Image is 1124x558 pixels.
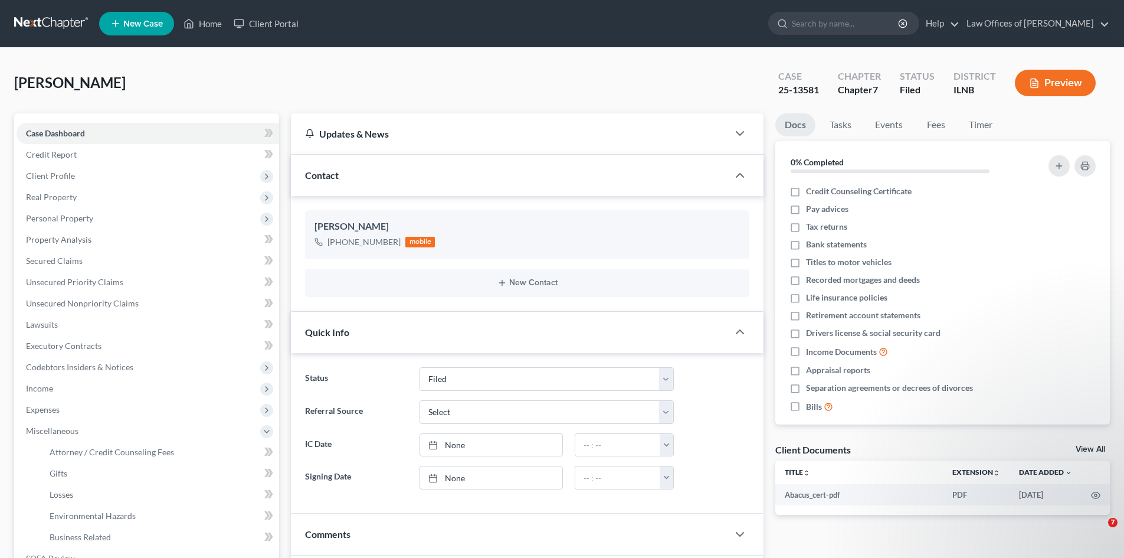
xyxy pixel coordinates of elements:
[17,293,279,314] a: Unsecured Nonpriority Claims
[123,19,163,28] span: New Case
[806,239,867,250] span: Bank statements
[40,463,279,484] a: Gifts
[26,362,133,372] span: Codebtors Insiders & Notices
[806,364,870,376] span: Appraisal reports
[900,70,935,83] div: Status
[305,169,339,181] span: Contact
[900,83,935,97] div: Filed
[806,346,877,358] span: Income Documents
[50,490,73,500] span: Losses
[820,113,861,136] a: Tasks
[778,70,819,83] div: Case
[806,309,920,321] span: Retirement account statements
[26,277,123,287] span: Unsecured Priority Claims
[420,434,562,456] a: None
[26,213,93,223] span: Personal Property
[314,278,740,288] button: New Contact
[26,171,75,181] span: Client Profile
[305,128,714,140] div: Updates & News
[1084,518,1112,546] iframe: Intercom live chat
[1108,518,1118,527] span: 7
[40,527,279,548] a: Business Related
[327,236,401,248] div: [PHONE_NUMBER]
[26,298,139,308] span: Unsecured Nonpriority Claims
[575,466,660,489] input: -- : --
[50,511,136,521] span: Environmental Hazards
[806,382,973,394] span: Separation agreements or decrees of divorces
[50,468,67,478] span: Gifts
[17,229,279,250] a: Property Analysis
[26,341,101,351] span: Executory Contracts
[775,443,851,456] div: Client Documents
[26,404,60,415] span: Expenses
[873,84,878,95] span: 7
[26,128,85,138] span: Case Dashboard
[838,70,881,83] div: Chapter
[178,13,228,34] a: Home
[50,447,174,457] span: Attorney / Credit Counseling Fees
[405,237,435,247] div: mobile
[26,256,83,266] span: Secured Claims
[17,144,279,165] a: Credit Report
[806,185,912,197] span: Credit Counseling Certificate
[806,256,892,268] span: Titles to motor vehicles
[785,468,810,477] a: Titleunfold_more
[26,383,53,393] span: Income
[14,74,126,91] span: [PERSON_NAME]
[26,149,77,159] span: Credit Report
[305,327,349,338] span: Quick Info
[17,123,279,144] a: Case Dashboard
[305,528,350,540] span: Comments
[806,203,848,215] span: Pay advices
[959,113,1002,136] a: Timer
[420,466,562,489] a: None
[775,113,815,136] a: Docs
[17,335,279,357] a: Executory Contracts
[40,505,279,527] a: Environmental Hazards
[866,113,912,136] a: Events
[575,434,660,456] input: -- : --
[26,319,58,329] span: Lawsuits
[778,83,819,97] div: 25-13581
[917,113,955,136] a: Fees
[806,221,847,233] span: Tax returns
[961,13,1109,34] a: Law Offices of [PERSON_NAME]
[803,469,810,477] i: unfold_more
[26,426,78,436] span: Miscellaneous
[299,466,413,490] label: Signing Date
[920,13,959,34] a: Help
[228,13,304,34] a: Client Portal
[953,83,996,97] div: ILNB
[1015,70,1096,96] button: Preview
[26,192,77,202] span: Real Property
[792,12,900,34] input: Search by name...
[314,220,740,234] div: [PERSON_NAME]
[40,442,279,463] a: Attorney / Credit Counseling Fees
[17,250,279,272] a: Secured Claims
[299,400,413,424] label: Referral Source
[775,484,943,505] td: Abacus_cert-pdf
[838,83,881,97] div: Chapter
[806,327,941,339] span: Drivers license & social security card
[26,234,91,244] span: Property Analysis
[299,433,413,457] label: IC Date
[40,484,279,505] a: Losses
[791,157,844,167] strong: 0% Completed
[806,274,920,286] span: Recorded mortgages and deeds
[17,314,279,335] a: Lawsuits
[953,70,996,83] div: District
[806,401,822,413] span: Bills
[17,272,279,293] a: Unsecured Priority Claims
[806,292,887,304] span: Life insurance policies
[299,367,413,391] label: Status
[50,532,111,542] span: Business Related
